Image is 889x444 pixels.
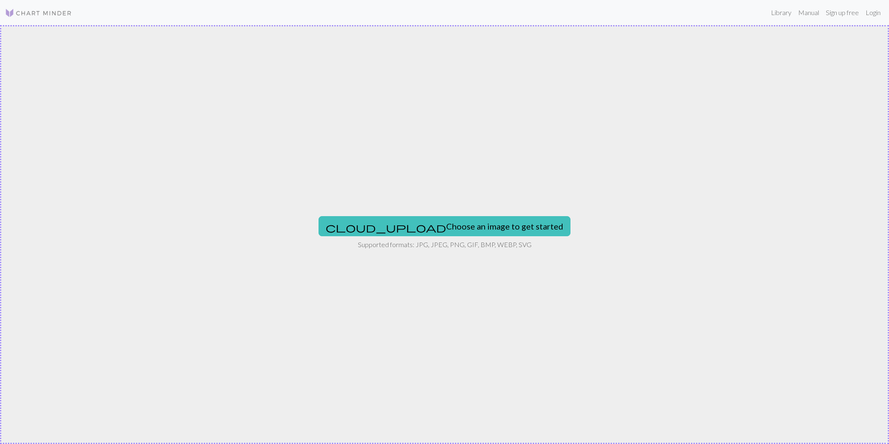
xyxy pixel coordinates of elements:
a: Library [768,4,795,21]
span: cloud_upload [326,222,446,233]
a: Manual [795,4,822,21]
img: Logo [5,8,72,18]
a: Login [862,4,884,21]
p: Supported formats: JPG, JPEG, PNG, GIF, BMP, WEBP, SVG [358,240,532,250]
a: Sign up free [822,4,862,21]
button: Choose an image to get started [319,216,570,236]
